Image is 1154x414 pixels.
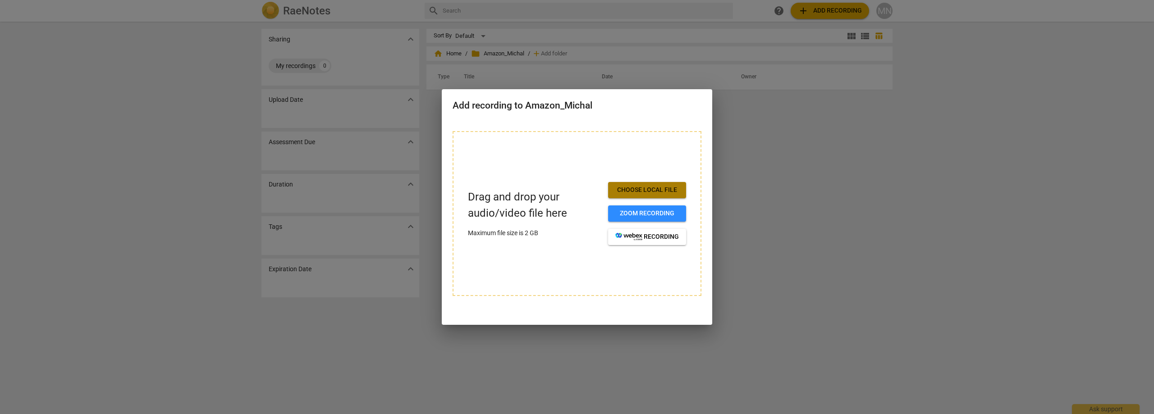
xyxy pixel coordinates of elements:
p: Maximum file size is 2 GB [468,228,601,238]
h2: Add recording to Amazon_Michal [453,100,701,111]
button: recording [608,229,686,245]
span: Choose local file [615,186,679,195]
button: Choose local file [608,182,686,198]
button: Zoom recording [608,205,686,222]
p: Drag and drop your audio/video file here [468,189,601,221]
span: recording [615,232,679,241]
span: Zoom recording [615,209,679,218]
